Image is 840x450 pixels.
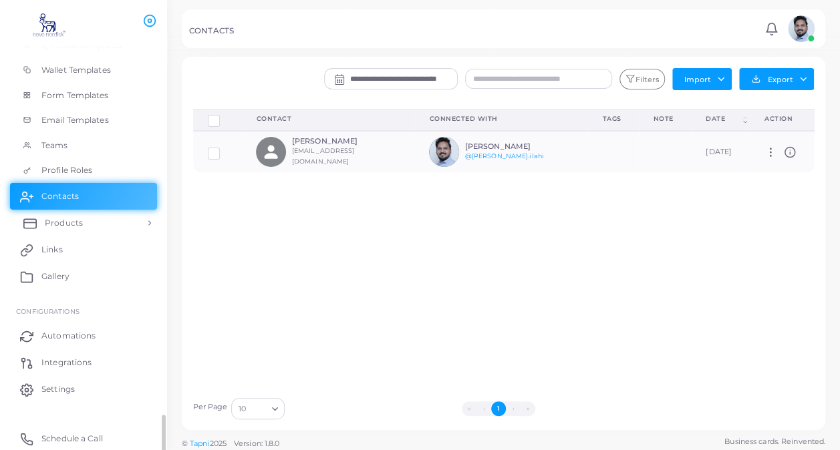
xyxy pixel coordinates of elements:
span: Wallet Templates [41,64,111,76]
img: logo [12,13,86,37]
div: Tags [602,114,623,124]
span: Teams [41,140,68,152]
span: Schedule a Call [41,433,103,445]
span: Integrations [41,357,92,369]
span: Email Templates [41,114,109,126]
a: Settings [10,376,157,403]
button: Export [739,68,814,90]
span: Business cards. Reinvented. [724,436,825,447]
a: Integrations [10,349,157,376]
button: Filters [619,69,665,90]
a: Links [10,236,157,263]
h5: CONTACTS [189,26,234,35]
span: Profile Roles [41,164,92,176]
a: Products [10,210,157,236]
div: Search for option [231,398,285,419]
span: Links [41,244,63,256]
h6: [PERSON_NAME] [292,137,390,146]
a: Wallet Templates [10,57,157,83]
span: Contacts [41,190,79,202]
span: Automations [41,330,96,342]
div: Connected With [429,114,573,124]
h6: [PERSON_NAME] [465,142,563,151]
a: @[PERSON_NAME].ilahi [465,152,544,160]
span: Version: 1.8.0 [234,439,280,448]
a: Gallery [10,263,157,290]
svg: person fill [262,143,280,161]
input: Search for option [247,401,267,416]
span: Products [45,217,83,229]
span: Gallery [41,270,69,282]
button: Import [672,68,732,89]
small: [EMAIL_ADDRESS][DOMAIN_NAME] [292,147,355,165]
img: avatar [429,137,459,167]
div: action [764,114,800,124]
span: Configurations [16,307,80,315]
div: [DATE] [706,147,735,158]
span: © [182,438,279,449]
span: Settings [41,383,75,395]
span: QR Code Templates [41,39,122,51]
span: 10 [239,402,246,416]
th: Row-selection [193,109,242,131]
div: Date [706,114,740,124]
button: Go to page 1 [491,401,506,416]
div: Contact [256,114,400,124]
ul: Pagination [288,401,709,416]
img: avatar [788,15,815,42]
a: Email Templates [10,107,157,133]
a: Tapni [190,439,210,448]
a: Teams [10,133,157,158]
a: Contacts [10,183,157,210]
span: 2025 [209,438,226,449]
div: Note [654,114,677,124]
a: Automations [10,322,157,349]
a: Profile Roles [10,158,157,183]
span: Form Templates [41,89,109,101]
a: avatar [784,15,818,42]
a: Form Templates [10,83,157,108]
a: QR Code Templates [10,33,157,58]
label: Per Page [193,402,228,413]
